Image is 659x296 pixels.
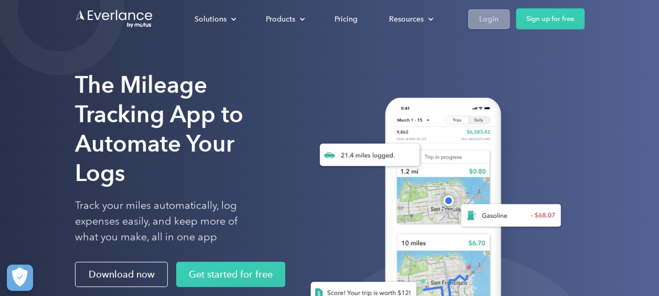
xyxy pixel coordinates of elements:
[255,10,314,28] div: Products
[389,13,424,26] div: Resources
[75,198,262,245] p: Track your miles automatically, log expenses easily, and keep more of what you make, all in one app
[516,8,585,29] a: Sign up for free
[324,10,368,28] a: Pricing
[75,262,168,287] a: Download now
[266,13,295,26] div: Products
[176,262,285,287] a: Get started for free
[195,13,226,26] div: Solutions
[7,265,33,291] button: Cookies Settings
[379,10,442,28] div: Resources
[334,13,358,26] div: Pricing
[75,9,154,29] a: Go to homepage
[184,10,245,28] div: Solutions
[75,71,243,187] strong: The Mileage Tracking App to Automate Your Logs
[479,13,499,26] div: Login
[468,9,510,29] a: Login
